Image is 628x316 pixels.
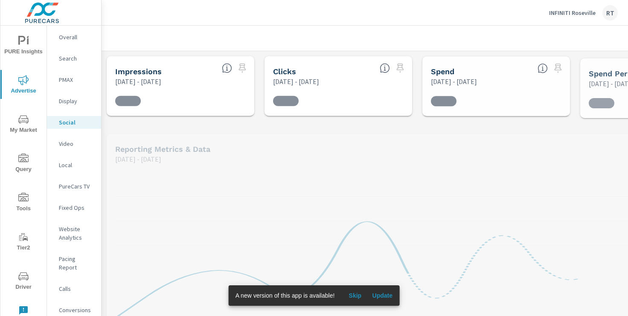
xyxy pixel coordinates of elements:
div: Video [47,137,101,150]
span: The number of times an ad was clicked by a consumer. [380,63,390,73]
span: The number of times an ad was shown on your behalf. [222,63,232,73]
p: Calls [59,284,94,293]
span: Select a preset date range to save this widget [551,61,565,75]
span: Select a preset date range to save this widget [235,61,249,75]
span: A new version of this app is available! [235,292,335,299]
p: [DATE] - [DATE] [273,76,319,87]
div: PMAX [47,73,101,86]
p: Fixed Ops [59,203,94,212]
span: Update [372,292,392,299]
p: Pacing Report [59,255,94,272]
p: [DATE] - [DATE] [431,76,477,87]
div: Website Analytics [47,223,101,244]
h5: Spend [431,67,454,76]
span: Tier2 [3,232,44,253]
span: Driver [3,271,44,292]
div: PureCars TV [47,180,101,193]
p: Conversions [59,306,94,314]
span: My Market [3,114,44,135]
p: PureCars TV [59,182,94,191]
p: Social [59,118,94,127]
div: Fixed Ops [47,201,101,214]
p: PMAX [59,75,94,84]
p: INFINITI Roseville [549,9,596,17]
p: Search [59,54,94,63]
span: The amount of money spent on advertising during the period. [538,63,548,73]
span: Tools [3,193,44,214]
div: Pacing Report [47,252,101,274]
p: Local [59,161,94,169]
span: Select a preset date range to save this widget [393,61,407,75]
p: Website Analytics [59,225,94,242]
p: [DATE] - [DATE] [115,76,161,87]
div: Search [47,52,101,65]
h5: Impressions [115,67,162,76]
span: Advertise [3,75,44,96]
div: Overall [47,31,101,43]
span: Query [3,154,44,174]
span: PURE Insights [3,36,44,57]
p: Video [59,139,94,148]
h5: Reporting Metrics & Data [115,145,210,154]
button: Update [369,289,396,302]
p: [DATE] - [DATE] [115,154,161,164]
h5: Clicks [273,67,296,76]
div: RT [602,5,618,20]
span: Skip [345,292,365,299]
p: Overall [59,33,94,41]
button: Skip [341,289,369,302]
div: Local [47,159,101,171]
div: Display [47,95,101,107]
p: Display [59,97,94,105]
div: Calls [47,282,101,295]
div: Social [47,116,101,129]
